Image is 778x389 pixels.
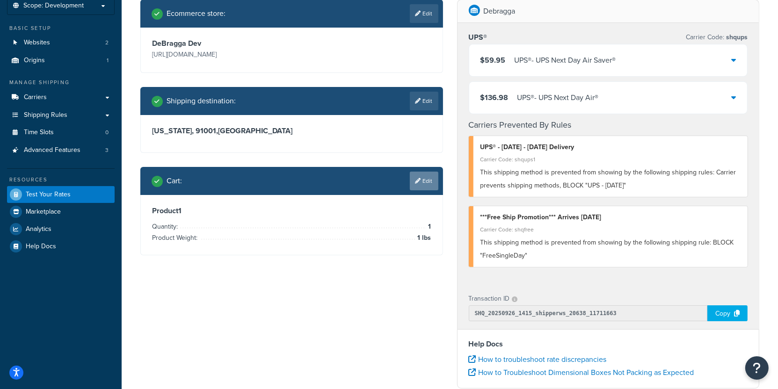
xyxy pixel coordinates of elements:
span: 0 [105,129,109,137]
span: Test Your Rates [26,191,71,199]
span: $136.98 [480,92,509,103]
span: 1 lbs [415,232,431,244]
li: Advanced Features [7,142,115,159]
div: Basic Setup [7,24,115,32]
span: This shipping method is prevented from showing by the following shipping rules: Carrier prevents ... [480,167,736,190]
span: 1 [426,221,431,232]
h2: Cart : [167,177,182,185]
span: shqups [724,32,748,42]
span: Carriers [24,94,47,101]
span: Marketplace [26,208,61,216]
p: Transaction ID [469,292,510,305]
span: Websites [24,39,50,47]
div: Copy [707,305,748,321]
div: Manage Shipping [7,79,115,86]
h4: Carriers Prevented By Rules [469,119,748,131]
a: Shipping Rules [7,107,115,124]
span: Shipping Rules [24,111,67,119]
span: 1 [107,57,109,65]
div: Carrier Code: shqfree [480,223,741,236]
a: Advanced Features3 [7,142,115,159]
span: Help Docs [26,243,56,251]
a: Help Docs [7,238,115,255]
li: Time Slots [7,124,115,141]
span: 2 [105,39,109,47]
div: Carrier Code: shqups1 [480,153,741,166]
h2: Ecommerce store : [167,9,225,18]
span: Quantity: [152,222,180,231]
span: Scope: Development [23,2,84,10]
a: Edit [410,4,438,23]
span: This shipping method is prevented from showing by the following shipping rule: BLOCK "FreeSingleDay" [480,238,734,260]
h2: Shipping destination : [167,97,236,105]
span: 3 [105,146,109,154]
p: [URL][DOMAIN_NAME] [152,48,289,61]
h3: DeBragga Dev [152,39,289,48]
a: How to troubleshoot rate discrepancies [469,354,607,365]
span: Advanced Features [24,146,80,154]
h3: Product 1 [152,206,431,216]
span: Time Slots [24,129,54,137]
h3: UPS® [469,33,487,42]
button: Open Resource Center [745,356,769,380]
a: Websites2 [7,34,115,51]
a: Origins1 [7,52,115,69]
a: Time Slots0 [7,124,115,141]
h4: Help Docs [469,339,748,350]
div: UPS® - UPS Next Day Air Saver® [515,54,616,67]
li: Websites [7,34,115,51]
div: UPS® - UPS Next Day Air® [517,91,599,104]
p: Debragga [484,5,516,18]
p: Carrier Code: [686,31,748,44]
span: Analytics [26,225,51,233]
span: Origins [24,57,45,65]
a: Analytics [7,221,115,238]
a: Marketplace [7,203,115,220]
div: ***Free Ship Promotion*** Arrives [DATE] [480,211,741,224]
a: Edit [410,172,438,190]
span: Product Weight: [152,233,200,243]
a: Edit [410,92,438,110]
a: How to Troubleshoot Dimensional Boxes Not Packing as Expected [469,367,694,378]
h3: [US_STATE], 91001 , [GEOGRAPHIC_DATA] [152,126,431,136]
a: Carriers [7,89,115,106]
div: Resources [7,176,115,184]
div: UPS® - [DATE] - [DATE] Delivery [480,141,741,154]
li: Origins [7,52,115,69]
span: $59.95 [480,55,506,65]
a: Test Your Rates [7,186,115,203]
